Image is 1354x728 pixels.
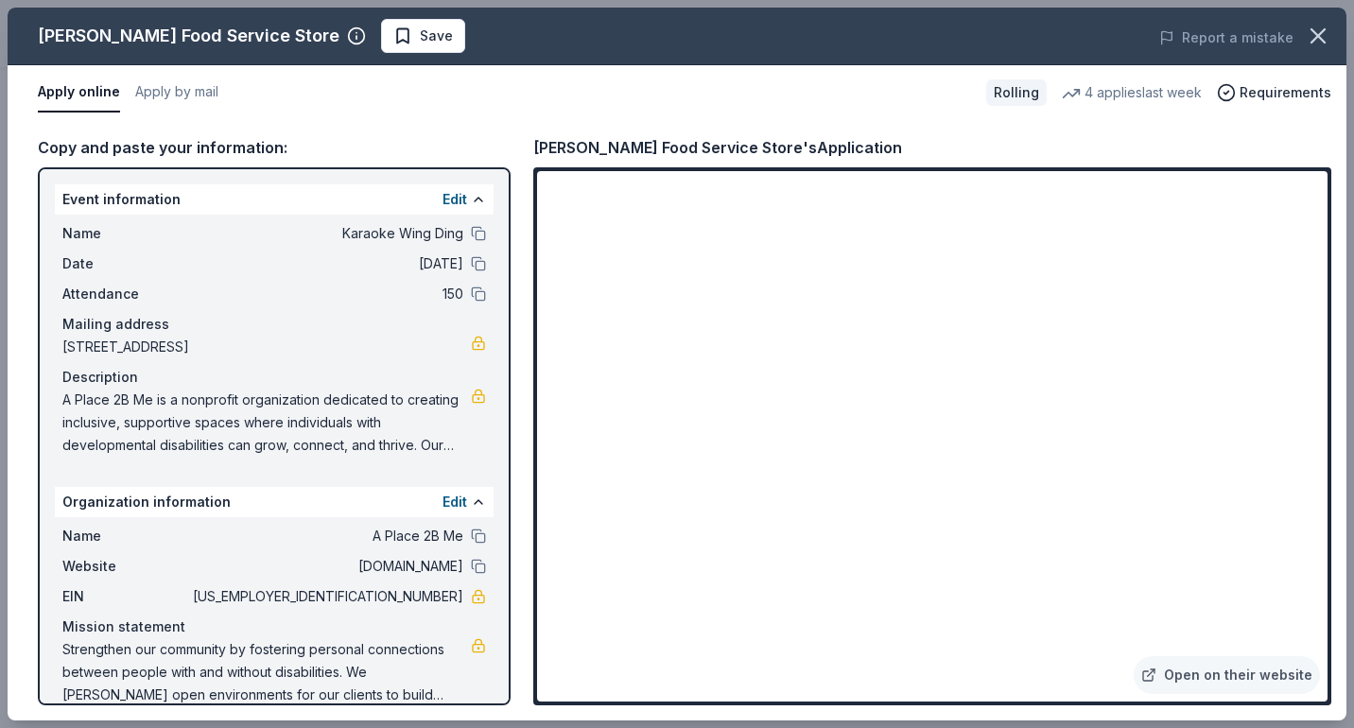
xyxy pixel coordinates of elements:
div: Rolling [986,79,1047,106]
div: Event information [55,184,494,215]
span: Date [62,252,189,275]
div: Mailing address [62,313,486,336]
button: Report a mistake [1159,26,1293,49]
button: Requirements [1217,81,1331,104]
div: [PERSON_NAME] Food Service Store [38,21,339,51]
span: Name [62,222,189,245]
div: Description [62,366,486,389]
span: [DATE] [189,252,463,275]
span: A Place 2B Me is a nonprofit organization dedicated to creating inclusive, supportive spaces wher... [62,389,471,457]
span: Karaoke Wing Ding [189,222,463,245]
div: Mission statement [62,615,486,638]
span: 150 [189,283,463,305]
span: Requirements [1240,81,1331,104]
button: Edit [443,491,467,513]
div: Copy and paste your information: [38,135,511,160]
span: Strengthen our community by fostering personal connections between people with and without disabi... [62,638,471,706]
div: [PERSON_NAME] Food Service Store's Application [533,135,902,160]
span: EIN [62,585,189,608]
span: Attendance [62,283,189,305]
button: Edit [443,188,467,211]
span: Website [62,555,189,578]
span: [US_EMPLOYER_IDENTIFICATION_NUMBER] [189,585,463,608]
div: Organization information [55,487,494,517]
span: Name [62,525,189,547]
a: Open on their website [1134,656,1320,694]
span: Save [420,25,453,47]
button: Save [381,19,465,53]
span: A Place 2B Me [189,525,463,547]
button: Apply by mail [135,73,218,113]
span: [STREET_ADDRESS] [62,336,471,358]
button: Apply online [38,73,120,113]
span: [DOMAIN_NAME] [189,555,463,578]
div: 4 applies last week [1062,81,1202,104]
